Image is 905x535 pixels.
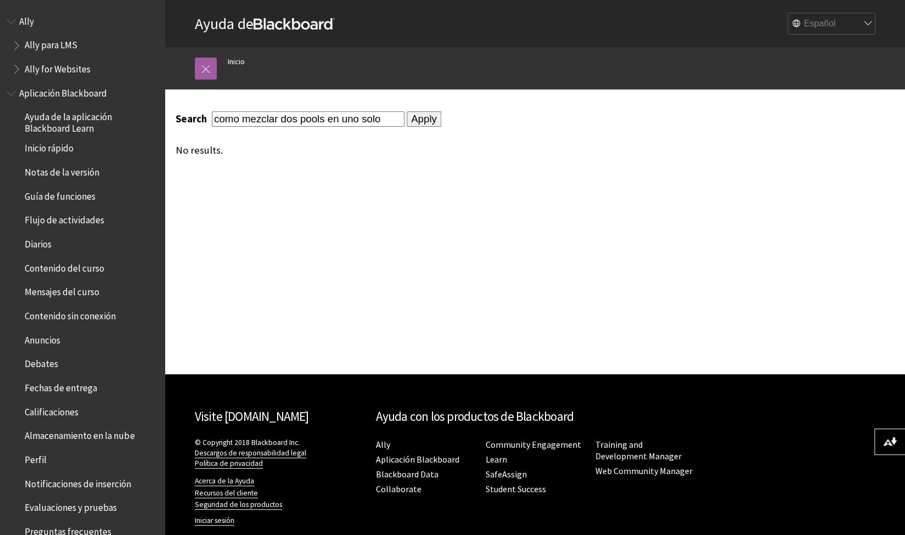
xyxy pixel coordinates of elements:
a: Visite [DOMAIN_NAME] [195,408,309,424]
a: Descargos de responsabilidad legal [195,448,306,458]
span: Evaluaciones y pruebas [25,499,117,514]
p: © Copyright 2018 Blackboard Inc. [195,437,365,469]
select: Site Language Selector [788,13,876,35]
a: Ayuda deBlackboard [195,14,335,33]
label: Search [176,112,210,125]
a: Iniciar sesión [195,516,234,526]
span: Notas de la versión [25,163,99,178]
span: Flujo de actividades [25,211,104,226]
span: Debates [25,355,58,370]
span: Fechas de entrega [25,379,97,393]
span: Ally for Websites [25,60,91,75]
a: Política de privacidad [195,459,263,469]
span: Inicio rápido [25,139,74,154]
a: Acerca de la Ayuda [195,476,254,486]
span: Mensajes del curso [25,283,99,298]
span: Calificaciones [25,403,78,418]
a: Blackboard Data [376,469,439,480]
span: Notificaciones de inserción [25,475,131,489]
input: Apply [407,111,441,127]
a: SafeAssign [486,469,527,480]
a: Community Engagement [486,439,581,450]
span: Contenido sin conexión [25,307,116,322]
span: Diarios [25,235,52,250]
span: Contenido del curso [25,259,104,274]
a: Recursos del cliente [195,488,258,498]
span: Perfil [25,450,47,465]
a: Web Community Manager [595,465,693,477]
span: Ally para LMS [25,36,77,51]
strong: Blackboard [254,18,335,30]
span: Ally [19,12,34,27]
a: Inicio [228,55,245,69]
a: Ally [376,439,390,450]
a: Learn [486,454,507,465]
a: Aplicación Blackboard [376,454,459,465]
span: Ayuda de la aplicación Blackboard Learn [25,108,157,134]
span: Almacenamiento en la nube [25,427,134,442]
a: Student Success [486,483,546,495]
a: Training and Development Manager [595,439,682,462]
span: Anuncios [25,331,60,346]
span: Guía de funciones [25,187,95,202]
nav: Book outline for Anthology Ally Help [7,12,158,78]
span: Aplicación Blackboard [19,84,107,99]
h2: Ayuda con los productos de Blackboard [376,407,694,426]
a: Collaborate [376,483,421,495]
div: No results. [176,144,732,156]
a: Seguridad de los productos [195,500,282,510]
